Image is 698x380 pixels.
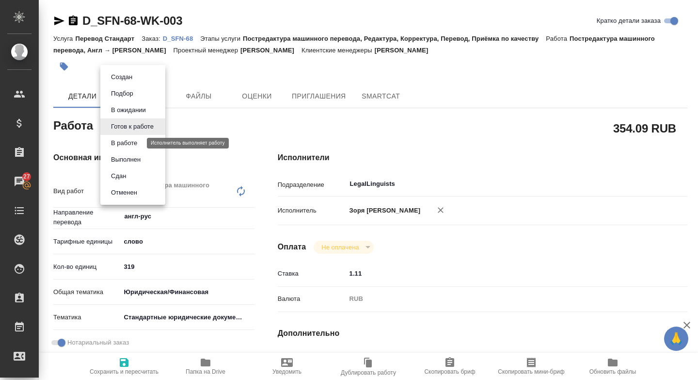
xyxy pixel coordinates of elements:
[108,88,136,99] button: Подбор
[108,154,143,165] button: Выполнен
[108,121,157,132] button: Готов к работе
[108,187,140,198] button: Отменен
[108,72,135,83] button: Создан
[108,171,129,182] button: Сдан
[108,138,140,149] button: В работе
[108,105,149,116] button: В ожидании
